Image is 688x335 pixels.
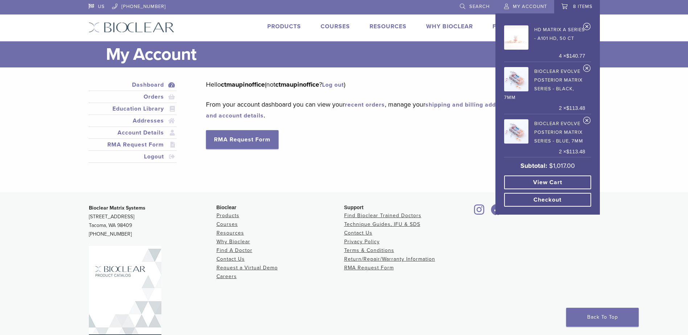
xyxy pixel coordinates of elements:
[275,80,319,88] strong: ctmaupinoffice
[559,52,585,60] span: 4 ×
[90,152,176,161] a: Logout
[89,204,217,239] p: [STREET_ADDRESS] Tacoma, WA 98409 [PHONE_NUMBER]
[88,79,177,171] nav: Account pages
[520,162,547,170] strong: Subtotal:
[345,101,385,108] a: recent orders
[566,149,585,154] bdi: 113.48
[90,140,176,149] a: RMA Request Form
[217,273,237,280] a: Careers
[90,92,176,101] a: Orders
[344,256,435,262] a: Return/Repair/Warranty Information
[489,208,505,216] a: Bioclear
[566,105,569,111] span: $
[89,205,145,211] strong: Bioclear Matrix Systems
[321,23,350,30] a: Courses
[217,256,245,262] a: Contact Us
[206,99,589,121] p: From your account dashboard you can view your , manage your , and .
[566,53,585,59] bdi: 140.77
[566,149,569,154] span: $
[217,212,239,219] a: Products
[206,130,279,149] a: RMA Request Form
[90,116,176,125] a: Addresses
[493,23,541,30] a: Find A Doctor
[583,64,591,75] a: Remove Bioclear Evolve Posterior Matrix Series - Black, 7mm from cart
[344,221,420,227] a: Technique Guides, IFU & SDS
[217,239,250,245] a: Why Bioclear
[549,162,553,170] span: $
[426,23,473,30] a: Why Bioclear
[106,41,600,67] h1: My Account
[217,221,238,227] a: Courses
[217,265,278,271] a: Request a Virtual Demo
[559,104,585,112] span: 2 ×
[344,230,372,236] a: Contact Us
[504,175,591,189] a: View cart
[344,265,394,271] a: RMA Request Form
[504,117,585,145] a: Bioclear Evolve Posterior Matrix Series - Blue, 7mm
[513,4,547,9] span: My Account
[344,212,421,219] a: Find Bioclear Trained Doctors
[559,148,585,156] span: 2 ×
[322,81,344,88] a: Log out
[267,23,301,30] a: Products
[370,23,407,30] a: Resources
[90,104,176,113] a: Education Library
[583,22,591,33] a: Remove HD Matrix A Series - A101 HD, 50 ct from cart
[344,239,380,245] a: Privacy Policy
[90,80,176,89] a: Dashboard
[566,53,569,59] span: $
[472,208,487,216] a: Bioclear
[88,22,174,33] img: Bioclear
[504,193,591,207] a: Checkout
[549,162,575,170] bdi: 1,017.00
[217,204,236,210] span: Bioclear
[566,308,639,327] a: Back To Top
[221,80,265,88] strong: ctmaupinoffice
[469,4,490,9] span: Search
[504,23,585,50] a: HD Matrix A Series - A101 HD, 50 ct
[90,128,176,137] a: Account Details
[504,65,585,102] a: Bioclear Evolve Posterior Matrix Series - Black, 7mm
[425,101,515,108] a: shipping and billing addresses
[573,4,593,9] span: 8 items
[217,230,244,236] a: Resources
[217,247,252,253] a: Find A Doctor
[344,204,364,210] span: Support
[206,79,589,90] p: Hello (not ? )
[504,119,528,144] img: Bioclear Evolve Posterior Matrix Series - Blue, 7mm
[504,67,528,91] img: Bioclear Evolve Posterior Matrix Series - Black, 7mm
[344,247,394,253] a: Terms & Conditions
[583,116,591,127] a: Remove Bioclear Evolve Posterior Matrix Series - Blue, 7mm from cart
[566,105,585,111] bdi: 113.48
[504,25,528,50] img: HD Matrix A Series - A101 HD, 50 ct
